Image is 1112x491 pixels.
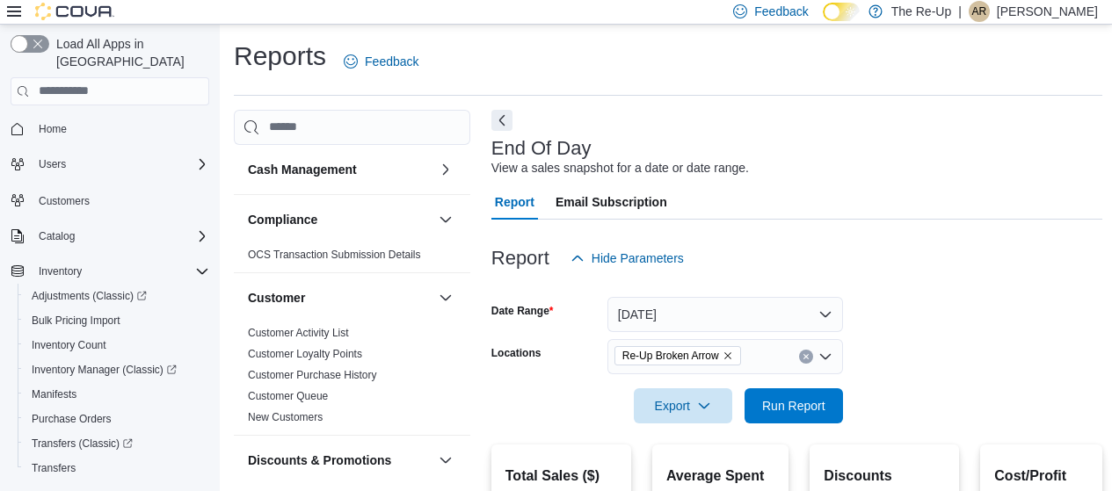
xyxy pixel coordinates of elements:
[4,116,216,141] button: Home
[824,466,945,487] h2: Discounts
[39,157,66,171] span: Users
[337,44,425,79] a: Feedback
[25,458,209,479] span: Transfers
[491,346,541,360] label: Locations
[495,184,534,220] span: Report
[248,161,432,178] button: Cash Management
[32,154,209,175] span: Users
[556,184,667,220] span: Email Subscription
[39,194,90,208] span: Customers
[491,110,512,131] button: Next
[234,322,470,435] div: Customer
[435,450,456,471] button: Discounts & Promotions
[32,363,177,377] span: Inventory Manager (Classic)
[248,289,432,307] button: Customer
[32,461,76,475] span: Transfers
[644,388,722,423] span: Export
[248,211,317,228] h3: Compliance
[32,289,147,303] span: Adjustments (Classic)
[32,189,209,211] span: Customers
[762,397,825,415] span: Run Report
[25,408,209,430] span: Purchase Orders
[25,285,154,307] a: Adjustments (Classic)
[32,261,209,282] span: Inventory
[4,187,216,213] button: Customers
[248,389,328,403] span: Customer Queue
[799,350,813,364] button: Clear input
[365,53,418,70] span: Feedback
[32,226,82,247] button: Catalog
[248,327,349,339] a: Customer Activity List
[49,35,209,70] span: Load All Apps in [GEOGRAPHIC_DATA]
[754,3,808,20] span: Feedback
[634,388,732,423] button: Export
[32,387,76,401] span: Manifests
[25,335,209,356] span: Inventory Count
[39,229,75,243] span: Catalog
[25,384,209,405] span: Manifests
[4,152,216,177] button: Users
[25,359,184,380] a: Inventory Manager (Classic)
[248,451,432,469] button: Discounts & Promotions
[248,348,362,360] a: Customer Loyalty Points
[18,284,216,308] a: Adjustments (Classic)
[25,433,209,454] span: Transfers (Classic)
[666,466,774,487] h2: Average Spent
[491,159,749,177] div: View a sales snapshot for a date or date range.
[248,411,323,423] a: New Customers
[607,297,843,332] button: [DATE]
[18,333,216,357] button: Inventory Count
[994,466,1088,487] h2: Cost/Profit
[592,249,684,267] span: Hide Parameters
[491,248,549,269] h3: Report
[505,466,617,487] h2: Total Sales ($)
[248,248,421,262] span: OCS Transaction Submission Details
[248,368,377,382] span: Customer Purchase History
[248,369,377,381] a: Customer Purchase History
[248,289,305,307] h3: Customer
[32,314,120,328] span: Bulk Pricing Import
[248,451,391,469] h3: Discounts & Promotions
[248,211,432,228] button: Compliance
[25,310,209,331] span: Bulk Pricing Import
[563,241,691,276] button: Hide Parameters
[958,1,962,22] p: |
[25,433,140,454] a: Transfers (Classic)
[614,346,741,365] span: Re-Up Broken Arrow
[25,310,127,331] a: Bulk Pricing Import
[32,261,89,282] button: Inventory
[972,1,987,22] span: AR
[25,408,119,430] a: Purchase Orders
[891,1,951,22] p: The Re-Up
[32,412,112,426] span: Purchase Orders
[723,350,733,361] button: Remove Re-Up Broken Arrow from selection in this group
[234,39,326,74] h1: Reports
[18,407,216,431] button: Purchase Orders
[39,264,82,278] span: Inventory
[18,431,216,456] a: Transfers (Classic)
[18,382,216,407] button: Manifests
[4,224,216,249] button: Catalog
[491,304,554,318] label: Date Range
[25,359,209,380] span: Inventory Manager (Classic)
[25,285,209,307] span: Adjustments (Classic)
[35,3,114,20] img: Cova
[248,326,349,340] span: Customer Activity List
[32,118,209,140] span: Home
[18,357,216,382] a: Inventory Manager (Classic)
[435,287,456,308] button: Customer
[32,437,133,451] span: Transfers (Classic)
[491,138,592,159] h3: End Of Day
[18,308,216,333] button: Bulk Pricing Import
[4,259,216,284] button: Inventory
[823,3,860,21] input: Dark Mode
[18,456,216,480] button: Transfers
[32,154,73,175] button: Users
[32,119,74,140] a: Home
[248,347,362,361] span: Customer Loyalty Points
[25,384,84,405] a: Manifests
[248,390,328,402] a: Customer Queue
[622,347,719,365] span: Re-Up Broken Arrow
[32,338,106,352] span: Inventory Count
[745,388,843,423] button: Run Report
